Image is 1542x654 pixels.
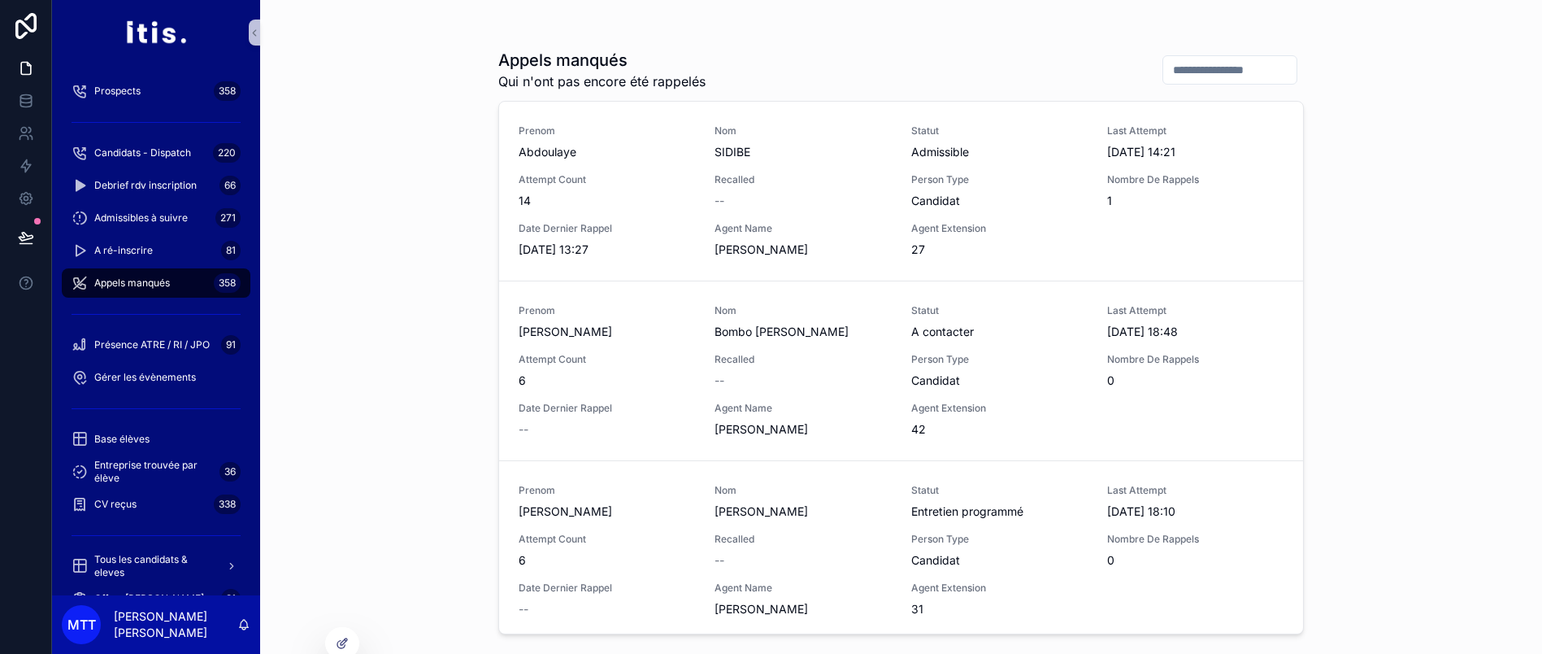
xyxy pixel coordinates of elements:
span: 0 [1107,552,1284,569]
span: 6 [519,373,695,389]
span: Attempt Count [519,173,695,186]
span: Last Attempt [1107,124,1284,137]
div: 338 [214,495,241,514]
span: [DATE] 14:21 [1107,144,1284,160]
span: A contacter [911,324,1088,340]
h1: Appels manqués [498,49,706,72]
span: [PERSON_NAME] [715,242,891,258]
div: 81 [221,241,241,260]
span: [PERSON_NAME] [519,504,695,520]
a: Base élèves [62,425,250,454]
span: CV reçus [94,498,137,511]
span: Admissibles à suivre [94,211,188,225]
span: Agent Name [715,222,891,235]
span: 6 [519,552,695,569]
span: Prospects [94,85,141,98]
span: A ré-inscrire [94,244,153,257]
span: Candidat [911,552,1088,569]
a: Prenom[PERSON_NAME]Nom[PERSON_NAME]StatutEntretien programméLast Attempt[DATE] 18:10Attempt Count... [499,460,1303,640]
span: Bombo [PERSON_NAME] [715,324,891,340]
span: Statut [911,484,1088,497]
a: PrenomAbdoulayeNomSIDIBEStatutAdmissibleLast Attempt[DATE] 14:21Attempt Count14Recalled--Person T... [499,102,1303,281]
span: Recalled [715,173,891,186]
div: 220 [213,143,241,163]
img: App logo [125,20,186,46]
span: Date Dernier Rappel [519,582,695,595]
span: Prenom [519,124,695,137]
div: 358 [214,81,241,101]
span: -- [715,373,724,389]
span: Recalled [715,353,891,366]
a: Prospects358 [62,76,250,106]
span: -- [519,601,528,617]
span: Candidat [911,193,1088,209]
div: 31 [221,589,241,608]
span: Entretien programmé [911,504,1088,520]
span: Nombre De Rappels [1107,173,1284,186]
span: -- [519,421,528,438]
a: Candidats - Dispatch220 [62,138,250,168]
span: 42 [911,421,1088,438]
a: Debrief rdv inscription66 [62,171,250,200]
span: Nom [715,304,891,317]
div: 358 [214,273,241,293]
a: Entreprise trouvée par élève36 [62,457,250,486]
a: Présence ATRE / RI / JPO91 [62,330,250,360]
span: Last Attempt [1107,304,1284,317]
span: [PERSON_NAME] [519,324,695,340]
span: 0 [1107,373,1284,389]
a: Tous les candidats & eleves [62,552,250,581]
span: [PERSON_NAME] [715,421,891,438]
span: Date Dernier Rappel [519,402,695,415]
span: Last Attempt [1107,484,1284,497]
span: Prenom [519,484,695,497]
span: Abdoulaye [519,144,695,160]
a: Appels manqués358 [62,268,250,298]
span: -- [715,193,724,209]
p: [PERSON_NAME] [PERSON_NAME] [114,608,237,641]
span: Gérer les évènements [94,371,196,384]
span: -- [715,552,724,569]
span: Agent Extension [911,222,1088,235]
span: Prenom [519,304,695,317]
a: Offres [PERSON_NAME]31 [62,584,250,613]
a: A ré-inscrire81 [62,236,250,265]
span: Base élèves [94,433,150,446]
span: Person Type [911,533,1088,546]
span: Agent Extension [911,582,1088,595]
span: 14 [519,193,695,209]
a: Prenom[PERSON_NAME]NomBombo [PERSON_NAME]StatutA contacterLast Attempt[DATE] 18:48Attempt Count6R... [499,281,1303,460]
a: Admissibles à suivre271 [62,203,250,233]
span: Statut [911,304,1088,317]
span: Person Type [911,173,1088,186]
div: 36 [219,462,241,482]
span: Agent Name [715,582,891,595]
span: Qui n'ont pas encore été rappelés [498,72,706,91]
span: 1 [1107,193,1284,209]
span: Agent Extension [911,402,1088,415]
div: 271 [215,208,241,228]
span: 31 [911,601,1088,617]
span: MTT [67,615,96,634]
span: Nom [715,124,891,137]
span: Attempt Count [519,533,695,546]
span: Recalled [715,533,891,546]
span: [DATE] 13:27 [519,242,695,258]
span: Appels manqués [94,277,170,290]
span: SIDIBE [715,144,891,160]
span: Candidats - Dispatch [94,146,191,159]
div: 66 [219,176,241,195]
div: scrollable content [52,65,260,595]
span: Statut [911,124,1088,137]
span: Candidat [911,373,1088,389]
span: 27 [911,242,1088,258]
span: [DATE] 18:10 [1107,504,1284,520]
span: Date Dernier Rappel [519,222,695,235]
span: Présence ATRE / RI / JPO [94,338,210,351]
span: Tous les candidats & eleves [94,553,213,579]
span: Agent Name [715,402,891,415]
span: Nombre De Rappels [1107,533,1284,546]
span: [DATE] 18:48 [1107,324,1284,340]
a: Gérer les évènements [62,363,250,392]
span: [PERSON_NAME] [715,504,891,520]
